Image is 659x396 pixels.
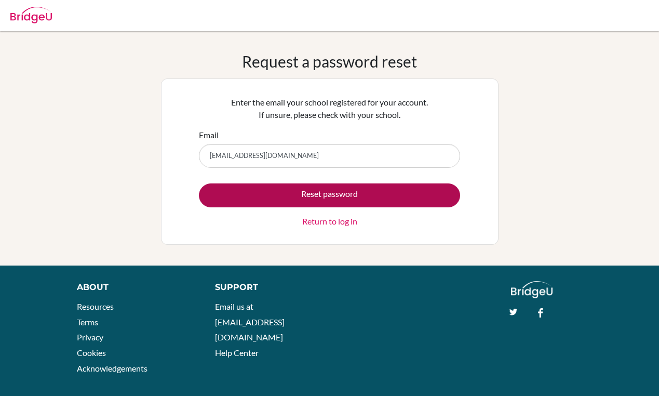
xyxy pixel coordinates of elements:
a: Privacy [77,332,103,342]
label: Email [199,129,219,141]
a: Help Center [215,348,259,358]
a: Email us at [EMAIL_ADDRESS][DOMAIN_NAME] [215,301,285,342]
a: Terms [77,317,98,327]
a: Return to log in [302,215,357,228]
div: Support [215,281,319,294]
a: Cookies [77,348,106,358]
img: logo_white@2x-f4f0deed5e89b7ecb1c2cc34c3e3d731f90f0f143d5ea2071677605dd97b5244.png [511,281,553,298]
a: Acknowledgements [77,363,147,373]
p: Enter the email your school registered for your account. If unsure, please check with your school. [199,96,460,121]
a: Resources [77,301,114,311]
div: About [77,281,192,294]
h1: Request a password reset [242,52,417,71]
button: Reset password [199,183,460,207]
img: Bridge-U [10,7,52,23]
